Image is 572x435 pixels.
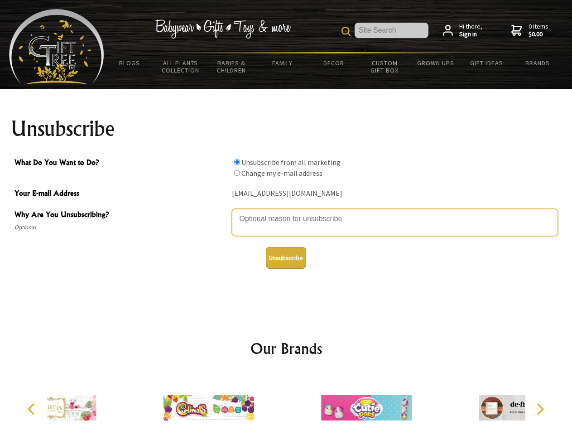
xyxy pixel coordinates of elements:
h2: Our Brands [18,338,554,359]
input: Site Search [355,23,428,38]
a: Custom Gift Box [359,53,410,80]
span: Hi there, [459,23,482,39]
a: Gift Ideas [461,53,512,72]
span: What Do You Want to Do? [14,157,227,170]
button: Next [530,399,550,419]
input: What Do You Want to Do? [234,159,240,165]
a: 0 items$0.00 [511,23,548,39]
button: Unsubscribe [266,247,306,269]
a: Babies & Children [206,53,257,80]
span: 0 items [529,22,548,39]
a: Decor [308,53,359,72]
span: Optional [14,222,227,233]
textarea: Why Are You Unsubscribing? [232,209,558,236]
span: Your E-mail Address [14,188,227,201]
label: Unsubscribe from all marketing [241,158,341,167]
img: Babyware - Gifts - Toys and more... [9,9,104,84]
label: Change my e-mail address [241,169,322,178]
a: Hi there,Sign in [443,23,482,39]
img: Babywear - Gifts - Toys & more [155,19,291,39]
img: product search [341,27,351,36]
strong: $0.00 [529,30,548,39]
strong: Sign in [459,30,482,39]
h1: Unsubscribe [11,118,562,140]
a: Grown Ups [410,53,461,72]
a: Brands [512,53,563,72]
input: What Do You Want to Do? [234,170,240,176]
button: Previous [23,399,43,419]
div: [EMAIL_ADDRESS][DOMAIN_NAME] [232,187,558,201]
a: BLOGS [104,53,155,72]
a: All Plants Collection [155,53,207,80]
a: Family [257,53,308,72]
span: Why Are You Unsubscribing? [14,209,227,222]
